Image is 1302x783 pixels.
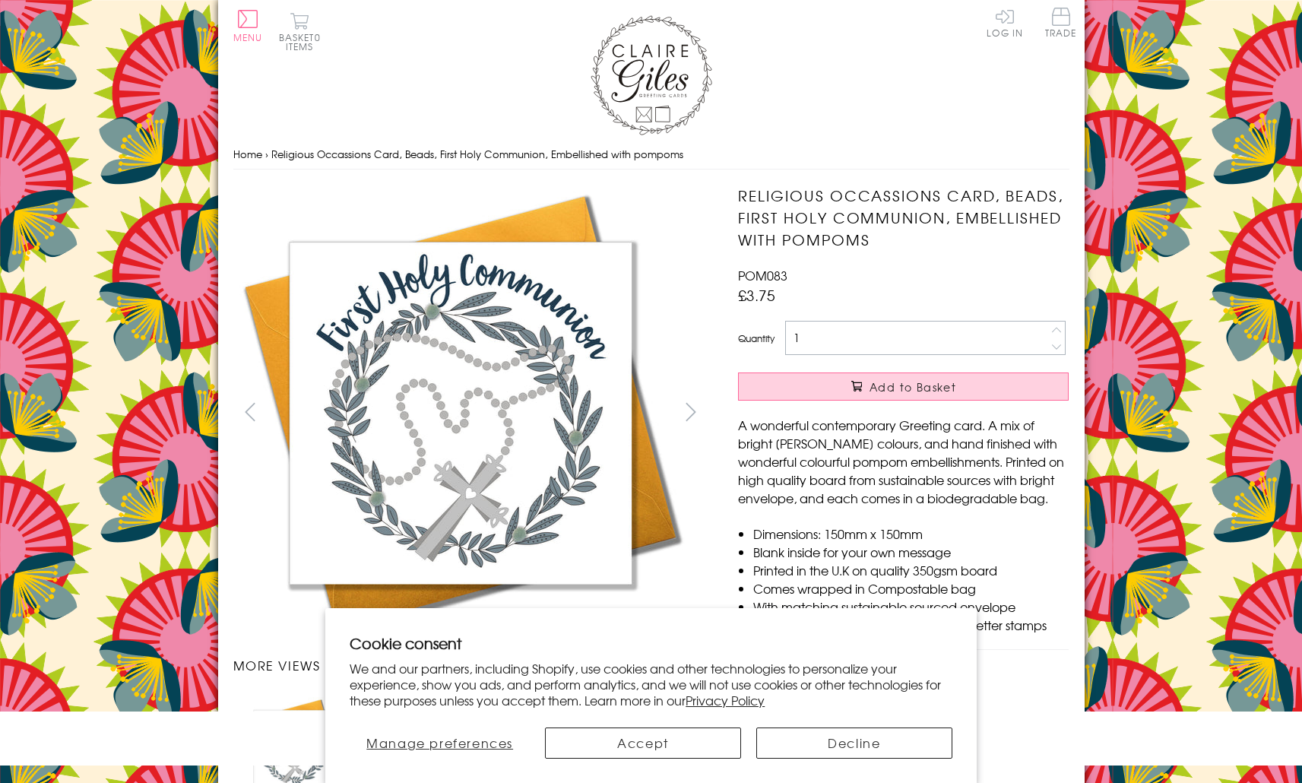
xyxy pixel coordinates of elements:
[870,379,956,395] span: Add to Basket
[233,395,268,429] button: prev
[233,139,1069,170] nav: breadcrumbs
[366,734,513,752] span: Manage preferences
[350,728,530,759] button: Manage preferences
[233,185,689,641] img: Religious Occassions Card, Beads, First Holy Communion, Embellished with pompoms
[265,147,268,161] span: ›
[686,691,765,709] a: Privacy Policy
[1045,8,1077,40] a: Trade
[350,661,952,708] p: We and our partners, including Shopify, use cookies and other technologies to personalize your ex...
[233,30,263,44] span: Menu
[753,561,1069,579] li: Printed in the U.K on quality 350gsm board
[753,543,1069,561] li: Blank inside for your own message
[756,728,952,759] button: Decline
[738,266,787,284] span: POM083
[271,147,683,161] span: Religious Occassions Card, Beads, First Holy Communion, Embellished with pompoms
[545,728,741,759] button: Accept
[753,525,1069,543] li: Dimensions: 150mm x 150mm
[738,331,775,345] label: Quantity
[987,8,1023,37] a: Log In
[233,147,262,161] a: Home
[708,185,1164,641] img: Religious Occassions Card, Beads, First Holy Communion, Embellished with pompoms
[233,656,708,674] h3: More views
[673,395,708,429] button: next
[753,598,1069,616] li: With matching sustainable sourced envelope
[350,632,952,654] h2: Cookie consent
[233,10,263,42] button: Menu
[738,284,775,306] span: £3.75
[738,185,1069,250] h1: Religious Occassions Card, Beads, First Holy Communion, Embellished with pompoms
[591,15,712,135] img: Claire Giles Greetings Cards
[738,416,1069,507] p: A wonderful contemporary Greeting card. A mix of bright [PERSON_NAME] colours, and hand finished ...
[279,12,321,51] button: Basket0 items
[753,579,1069,598] li: Comes wrapped in Compostable bag
[1045,8,1077,37] span: Trade
[738,372,1069,401] button: Add to Basket
[286,30,321,53] span: 0 items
